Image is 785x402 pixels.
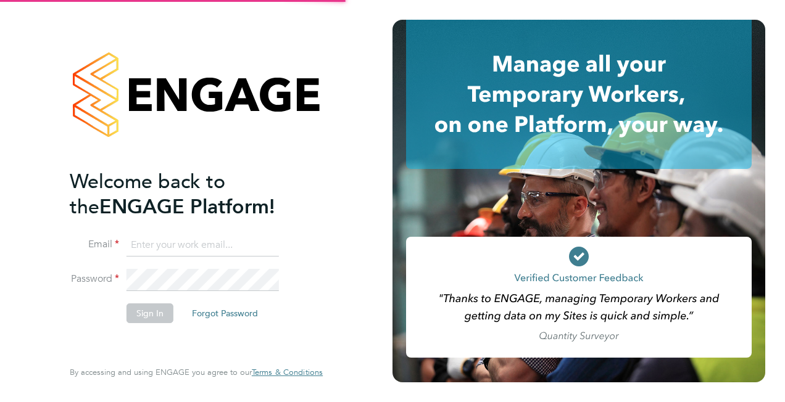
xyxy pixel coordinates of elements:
[252,367,323,377] span: Terms & Conditions
[70,169,310,219] h2: ENGAGE Platform!
[70,170,225,219] span: Welcome back to the
[127,234,279,256] input: Enter your work email...
[252,367,323,377] a: Terms & Conditions
[70,238,119,251] label: Email
[182,303,268,323] button: Forgot Password
[127,303,173,323] button: Sign In
[70,367,323,377] span: By accessing and using ENGAGE you agree to our
[70,273,119,285] label: Password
